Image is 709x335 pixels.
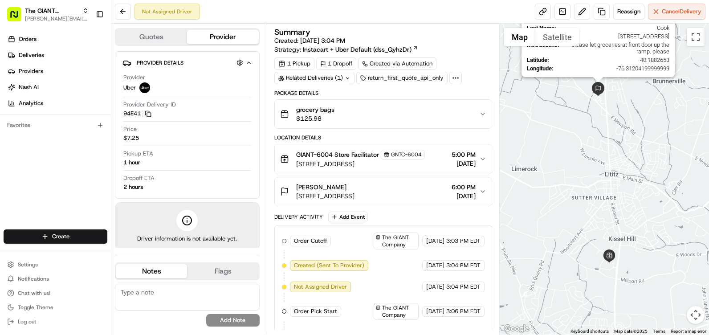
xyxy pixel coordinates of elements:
button: Log out [4,315,107,328]
button: Flags [187,264,258,278]
button: Quotes [116,30,187,44]
span: 40.1802653 [553,57,669,63]
button: GIANT-6004 Store FacilitatorGNTC-6004[STREET_ADDRESS]5:00 PM[DATE] [275,144,492,174]
span: Notifications [18,275,49,282]
button: [PERSON_NAME][EMAIL_ADDRESS][DOMAIN_NAME] [25,15,89,22]
button: Provider [187,30,258,44]
span: Toggle Theme [18,304,53,311]
span: Reassign [617,8,640,16]
span: 3:06 PM EDT [446,307,481,315]
div: Delivery Activity [274,213,323,221]
span: [STREET_ADDRESS] [296,192,354,200]
button: Start new chat [151,88,162,98]
span: Log out [18,318,36,325]
button: The GIANT Company [25,6,79,15]
a: Report a map error [671,329,706,334]
span: Pickup ETA [123,150,153,158]
span: Dropoff ETA [123,174,155,182]
span: Provider Delivery ID [123,101,176,109]
div: Package Details [274,90,492,97]
img: 1736555255976-a54dd68f-1ca7-489b-9aae-adbdc363a1c4 [9,85,25,101]
span: Deliveries [19,51,44,59]
a: Open this area in Google Maps (opens a new window) [502,323,531,335]
span: Settings [18,261,38,268]
div: Related Deliveries (1) [274,72,354,84]
a: Instacart + Uber Default (dss_QyhzDr) [303,45,418,54]
a: Providers [4,64,111,78]
div: return_first_quote_api_only [356,72,448,84]
button: Provider Details [122,55,252,70]
button: 94E41 [123,110,151,118]
span: Driver information is not available yet. [137,235,237,243]
span: Latitude : [527,57,549,63]
div: 2 hours [123,183,143,191]
input: Clear [23,57,147,67]
div: 📗 [9,130,16,137]
button: Map camera controls [687,306,705,324]
button: The GIANT Company[PERSON_NAME][EMAIL_ADDRESS][DOMAIN_NAME] [4,4,92,25]
span: Created: [274,36,345,45]
a: Deliveries [4,48,111,62]
span: $7.25 [123,134,139,142]
p: Welcome 👋 [9,36,162,50]
span: Instacart + Uber Default (dss_QyhzDr) [303,45,412,54]
a: Nash AI [4,80,111,94]
span: The GIANT Company [382,234,416,248]
span: Not Assigned Driver [294,283,347,291]
span: 5:00 PM [452,150,476,159]
span: 3:04 PM EDT [446,283,481,291]
div: Location Details [274,134,492,141]
span: The GIANT Company [382,304,416,319]
span: Chat with us! [18,290,50,297]
a: Analytics [4,96,111,110]
span: Cook [560,25,669,31]
button: Keyboard shortcuts [570,328,609,335]
span: Map data ©2025 [614,329,648,334]
div: We're available if you need us! [30,94,113,101]
span: [DATE] [452,159,476,168]
span: [DATE] [452,192,476,200]
button: grocery bags$125.98 [275,100,492,128]
button: Chat with us! [4,287,107,299]
span: GIANT-6004 Store Facilitator [296,150,379,159]
div: Start new chat [30,85,146,94]
span: Cancel Delivery [662,8,701,16]
h3: Summary [274,28,310,36]
span: please let groceries at front door up the ramp. please [563,41,669,55]
button: Toggle Theme [4,301,107,314]
span: Price [123,125,137,133]
span: Provider [123,74,145,82]
div: 💻 [75,130,82,137]
span: Uber [123,84,136,92]
span: [STREET_ADDRESS] [554,33,669,40]
span: Provider Details [137,59,183,66]
span: Create [52,233,69,241]
span: Providers [19,67,43,75]
button: Settings [4,258,107,271]
span: Longitude : [527,65,554,72]
button: Add Event [328,212,368,222]
img: profile_uber_ahold_partner.png [139,82,150,93]
span: Orders [19,35,37,43]
span: Analytics [19,99,43,107]
span: Order Pick Start [294,307,337,315]
img: Google [502,323,531,335]
button: Notes [116,264,187,278]
span: Created (Sent To Provider) [294,261,364,270]
button: Show satellite imagery [535,28,579,46]
span: Nash AI [19,83,39,91]
button: Reassign [613,4,644,20]
span: Order Cutoff [294,237,327,245]
div: 1 hour [123,159,140,167]
button: [PERSON_NAME][STREET_ADDRESS]6:00 PM[DATE] [275,177,492,206]
span: -76.31204199999999 [557,65,669,72]
div: 1 Pickup [274,57,314,70]
span: Last Name : [527,25,556,31]
button: Show street map [504,28,535,46]
a: Terms (opens in new tab) [653,329,665,334]
span: Knowledge Base [18,129,68,138]
a: Created via Automation [358,57,436,70]
span: 6:00 PM [452,183,476,192]
span: API Documentation [84,129,143,138]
